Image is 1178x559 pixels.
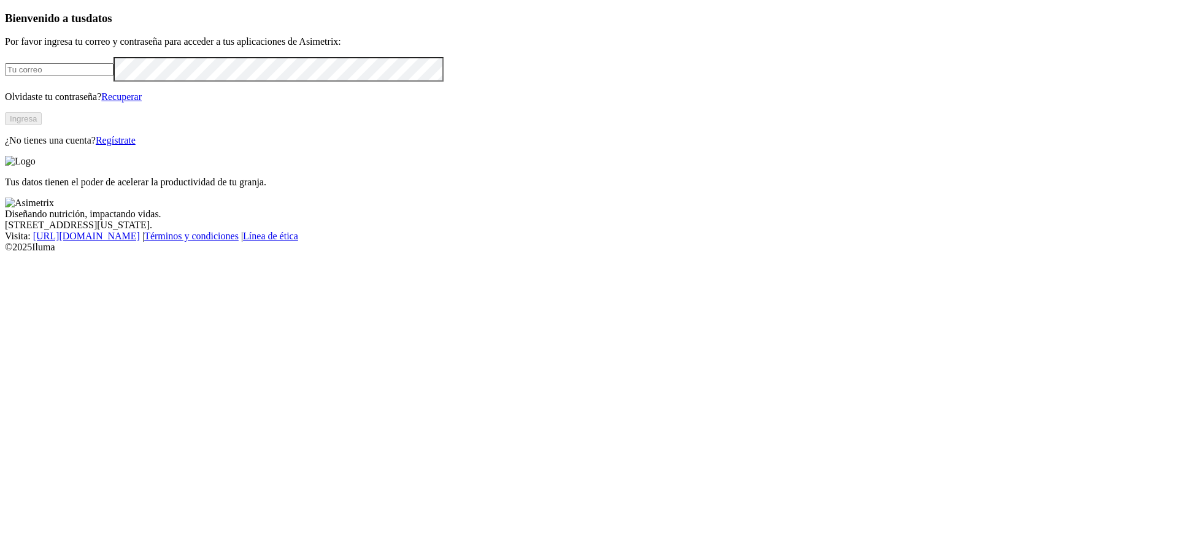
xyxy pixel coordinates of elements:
[5,12,1173,25] h3: Bienvenido a tus
[5,209,1173,220] div: Diseñando nutrición, impactando vidas.
[101,91,142,102] a: Recuperar
[96,135,136,145] a: Regístrate
[5,231,1173,242] div: Visita : | |
[5,91,1173,102] p: Olvidaste tu contraseña?
[5,135,1173,146] p: ¿No tienes una cuenta?
[5,36,1173,47] p: Por favor ingresa tu correo y contraseña para acceder a tus aplicaciones de Asimetrix:
[5,242,1173,253] div: © 2025 Iluma
[5,156,36,167] img: Logo
[5,220,1173,231] div: [STREET_ADDRESS][US_STATE].
[33,231,140,241] a: [URL][DOMAIN_NAME]
[86,12,112,25] span: datos
[243,231,298,241] a: Línea de ética
[144,231,239,241] a: Términos y condiciones
[5,112,42,125] button: Ingresa
[5,177,1173,188] p: Tus datos tienen el poder de acelerar la productividad de tu granja.
[5,63,114,76] input: Tu correo
[5,198,54,209] img: Asimetrix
